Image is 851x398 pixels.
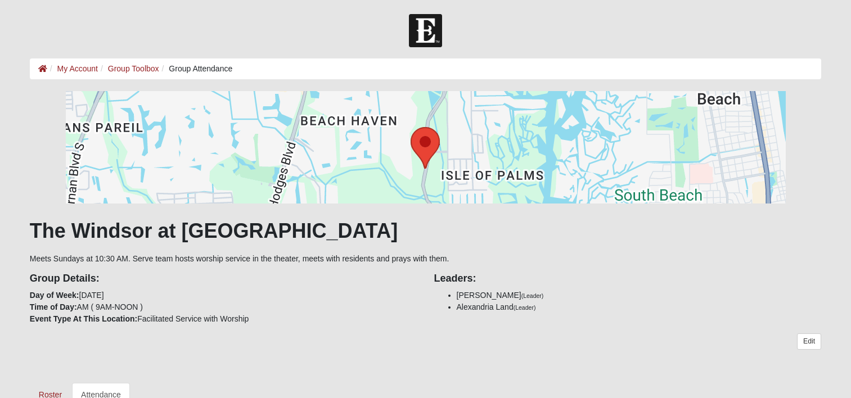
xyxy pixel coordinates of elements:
[108,64,159,73] a: Group Toolbox
[92,385,166,395] span: ViewState Size: 55 KB
[797,333,821,350] a: Edit
[249,383,255,395] a: Web cache enabled
[21,265,426,325] div: [DATE] AM ( 9AM-NOON ) Facilitated Service with Worship
[30,219,821,243] h1: The Windsor at [GEOGRAPHIC_DATA]
[434,273,822,285] h4: Leaders:
[514,304,536,311] small: (Leader)
[30,302,77,311] strong: Time of Day:
[30,273,417,285] h4: Group Details:
[409,14,442,47] img: Church of Eleven22 Logo
[30,291,79,300] strong: Day of Week:
[457,290,822,301] li: [PERSON_NAME]
[457,301,822,313] li: Alexandria Land
[11,386,80,394] a: Page Load Time: 1.39s
[174,385,240,395] span: HTML Size: 193 KB
[159,63,233,75] li: Group Attendance
[823,378,844,395] a: Page Properties (Alt+P)
[57,64,98,73] a: My Account
[30,314,137,323] strong: Event Type At This Location:
[521,292,544,299] small: (Leader)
